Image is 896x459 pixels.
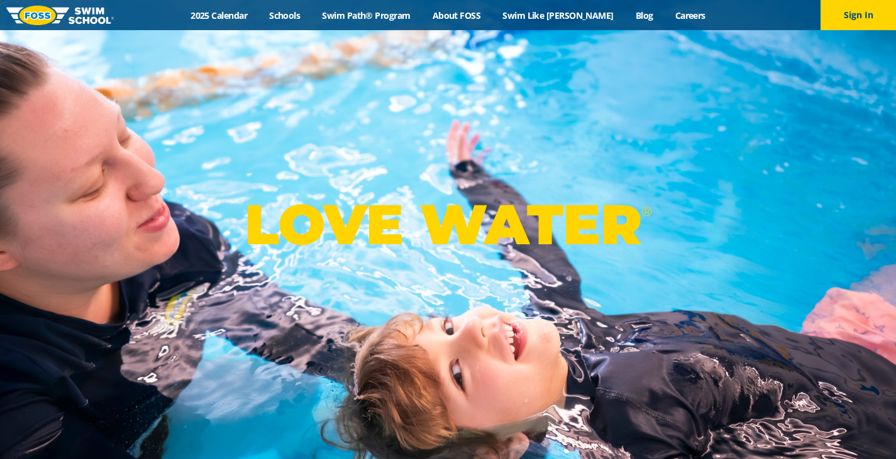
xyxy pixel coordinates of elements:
a: Swim Path® Program [311,9,421,21]
a: Blog [624,9,664,21]
sup: ® [641,203,651,219]
img: FOSS Swim School Logo [6,6,114,25]
a: 2025 Calendar [180,9,258,21]
a: Swim Like [PERSON_NAME] [492,9,625,21]
a: About FOSS [421,9,492,21]
a: Schools [258,9,311,21]
a: Careers [664,9,716,21]
p: LOVE WATER [245,191,651,258]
